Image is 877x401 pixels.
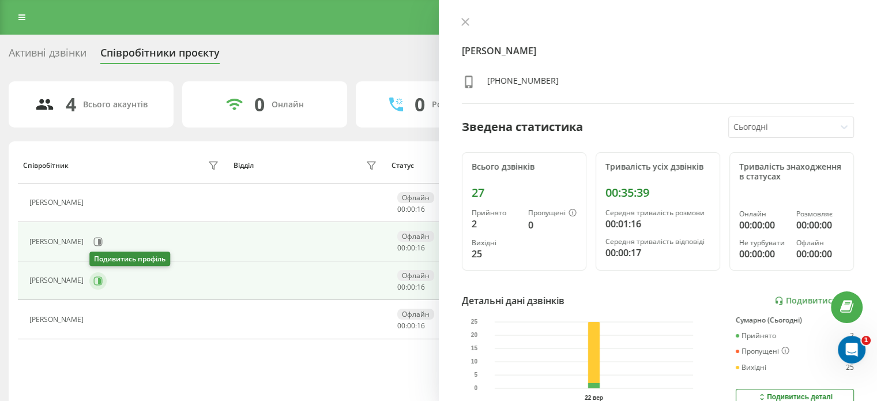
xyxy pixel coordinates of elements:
[397,204,405,214] span: 00
[796,210,844,218] div: Розмовляє
[850,332,854,340] div: 2
[796,239,844,247] div: Офлайн
[432,100,488,110] div: Розмовляють
[739,247,787,261] div: 00:00:00
[471,319,477,325] text: 25
[471,346,477,352] text: 15
[392,162,414,170] div: Статус
[472,217,519,231] div: 2
[605,186,710,200] div: 00:35:39
[474,372,477,378] text: 5
[397,270,434,281] div: Офлайн
[739,162,844,182] div: Тривалість знаходження в статусах
[736,332,776,340] div: Прийнято
[528,218,577,232] div: 0
[736,347,789,356] div: Пропущені
[89,252,170,266] div: Подивитись профіль
[605,209,710,217] div: Середня тривалість розмови
[472,209,519,217] div: Прийнято
[417,321,425,331] span: 16
[796,218,844,232] div: 00:00:00
[417,243,425,253] span: 16
[736,363,766,372] div: Вихідні
[254,93,265,115] div: 0
[83,100,148,110] div: Всього акаунтів
[397,244,425,252] div: : :
[23,162,69,170] div: Співробітник
[29,198,86,207] div: [PERSON_NAME]
[272,100,304,110] div: Онлайн
[66,93,76,115] div: 4
[605,217,710,231] div: 00:01:16
[415,93,425,115] div: 0
[29,316,86,324] div: [PERSON_NAME]
[407,243,415,253] span: 00
[397,205,425,213] div: : :
[472,162,577,172] div: Всього дзвінків
[796,247,844,261] div: 00:00:00
[397,192,434,203] div: Офлайн
[407,321,415,331] span: 00
[9,47,86,65] div: Активні дзвінки
[605,246,710,260] div: 00:00:17
[471,359,477,365] text: 10
[739,210,787,218] div: Онлайн
[397,231,434,242] div: Офлайн
[417,204,425,214] span: 16
[471,332,477,339] text: 20
[487,75,559,92] div: [PHONE_NUMBER]
[739,239,787,247] div: Не турбувати
[528,209,577,218] div: Пропущені
[100,47,220,65] div: Співробітники проєкту
[462,44,855,58] h4: [PERSON_NAME]
[472,247,519,261] div: 25
[474,385,477,392] text: 0
[397,282,405,292] span: 00
[462,294,564,308] div: Детальні дані дзвінків
[397,283,425,291] div: : :
[234,162,254,170] div: Відділ
[861,336,871,345] span: 1
[605,162,710,172] div: Тривалість усіх дзвінків
[397,243,405,253] span: 00
[407,204,415,214] span: 00
[397,309,434,320] div: Офлайн
[397,321,405,331] span: 00
[29,276,86,284] div: [PERSON_NAME]
[462,118,583,136] div: Зведена статистика
[407,282,415,292] span: 00
[605,238,710,246] div: Середня тривалість відповіді
[838,336,865,363] iframe: Intercom live chat
[736,316,854,324] div: Сумарно (Сьогодні)
[472,239,519,247] div: Вихідні
[846,363,854,372] div: 25
[417,282,425,292] span: 16
[774,296,854,306] a: Подивитись звіт
[739,218,787,232] div: 00:00:00
[397,322,425,330] div: : :
[29,238,86,246] div: [PERSON_NAME]
[472,186,577,200] div: 27
[585,395,603,401] text: 22 вер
